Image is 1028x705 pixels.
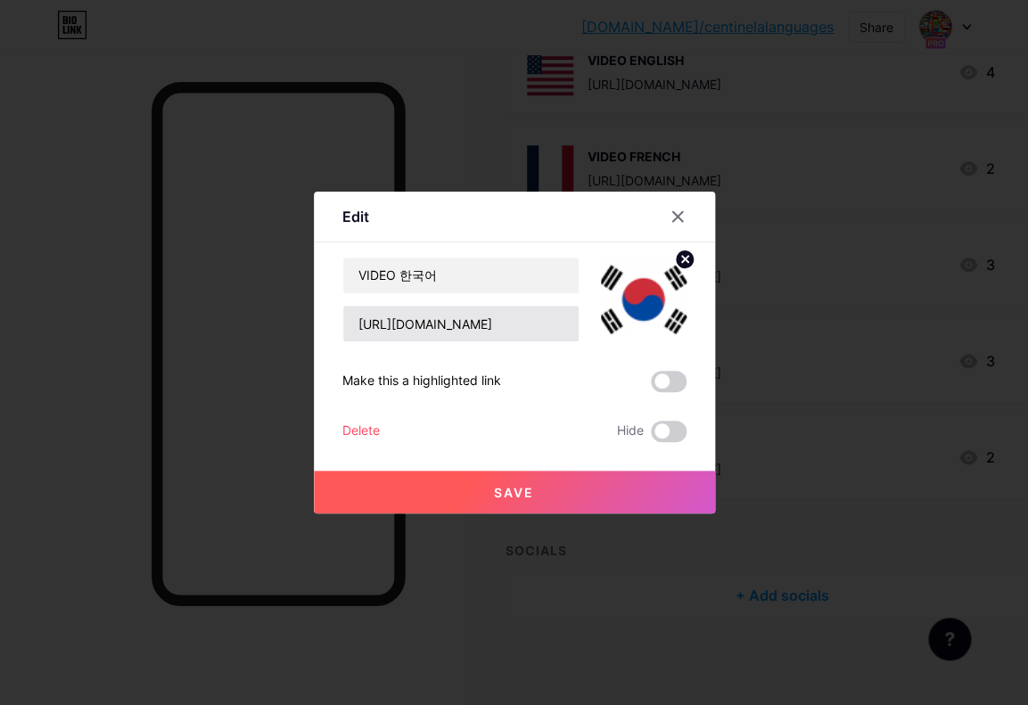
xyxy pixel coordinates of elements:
div: Delete [342,421,380,442]
span: Save [494,485,534,500]
img: link_thumbnail [601,257,687,342]
input: URL [343,306,579,341]
input: Title [343,258,579,293]
span: Hide [617,421,644,442]
div: Edit [342,206,369,227]
div: Make this a highlighted link [342,371,501,392]
button: Save [314,471,715,513]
